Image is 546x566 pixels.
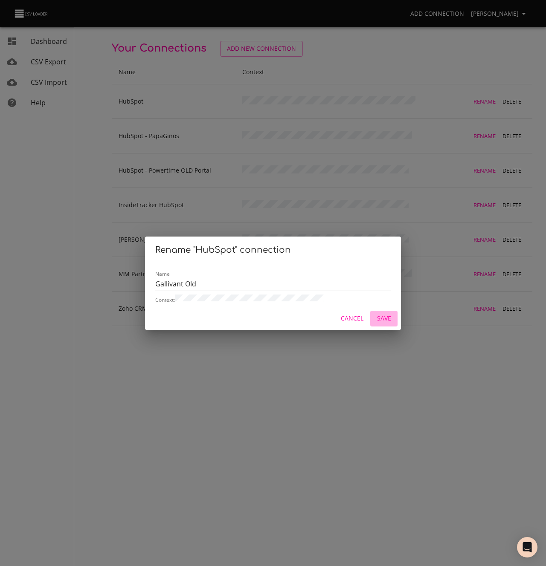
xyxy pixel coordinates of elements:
[370,311,398,326] button: Save
[517,537,537,557] div: Open Intercom Messenger
[155,243,391,257] h2: Rename " HubSpot " connection
[155,271,170,276] label: Name
[155,295,391,303] p: Context:
[341,313,363,324] span: Cancel
[374,313,394,324] span: Save
[337,311,367,326] button: Cancel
